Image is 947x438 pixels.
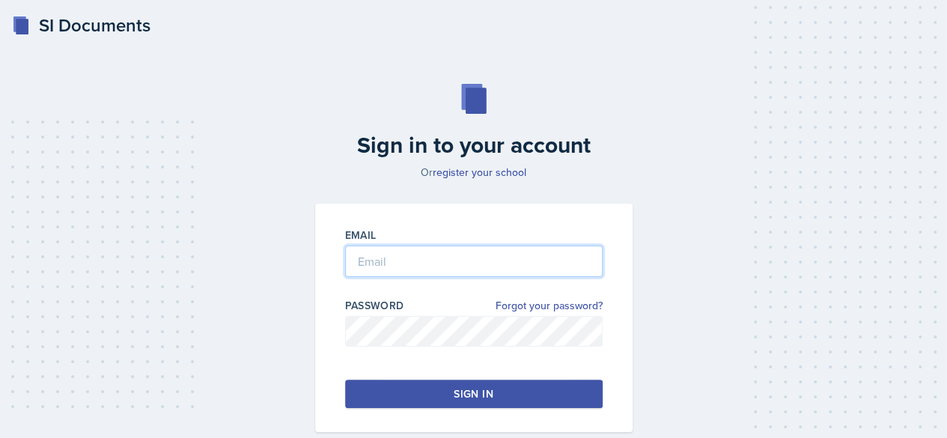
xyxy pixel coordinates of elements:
[306,165,642,180] p: Or
[345,228,377,243] label: Email
[454,386,493,401] div: Sign in
[345,380,603,408] button: Sign in
[306,132,642,159] h2: Sign in to your account
[433,165,526,180] a: register your school
[345,298,404,313] label: Password
[345,246,603,277] input: Email
[12,12,150,39] a: SI Documents
[496,298,603,314] a: Forgot your password?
